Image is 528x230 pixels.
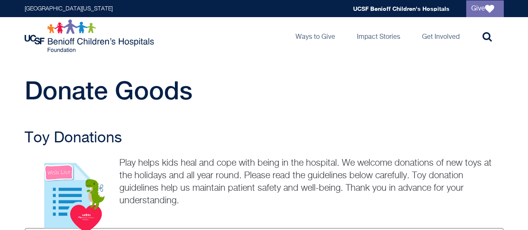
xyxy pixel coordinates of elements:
h2: Toy Donations [25,130,504,147]
a: UCSF Benioff Children's Hospitals [353,5,450,12]
a: Ways to Give [289,17,342,55]
span: Donate Goods [25,76,192,105]
a: Impact Stories [350,17,407,55]
a: [GEOGRAPHIC_DATA][US_STATE] [25,6,113,12]
a: Give [466,0,504,17]
img: Logo for UCSF Benioff Children's Hospitals Foundation [25,19,156,53]
p: Play helps kids heal and cope with being in the hospital. We welcome donations of new toys at the... [25,157,504,207]
a: Get Involved [415,17,466,55]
